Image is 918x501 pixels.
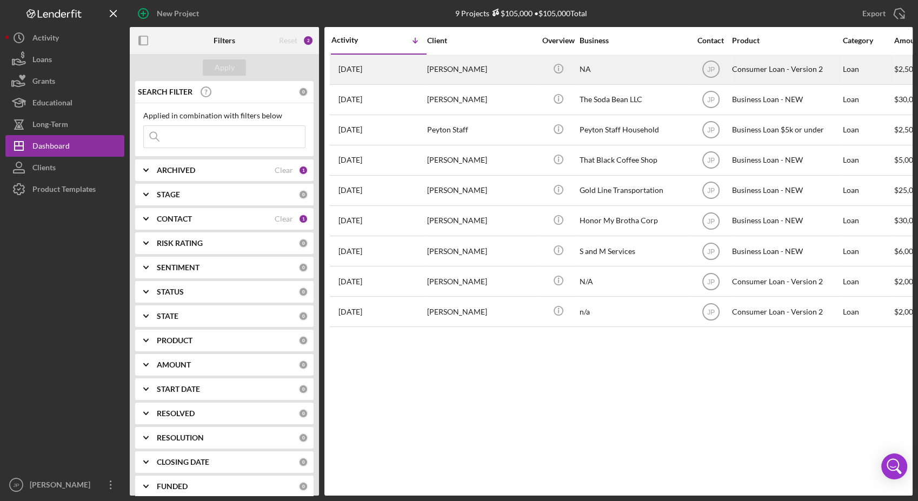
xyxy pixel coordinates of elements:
[338,308,362,316] time: 2025-07-22 19:40
[143,111,305,120] div: Applied in combination with filters below
[5,178,124,200] button: Product Templates
[580,36,688,45] div: Business
[707,126,714,134] text: JP
[157,360,191,369] b: AMOUNT
[203,59,246,76] button: Apply
[843,146,893,175] div: Loan
[32,92,72,116] div: Educational
[894,64,917,74] span: $2,500
[843,116,893,144] div: Loan
[732,176,840,205] div: Business Loan - NEW
[298,409,308,418] div: 0
[894,277,917,286] span: $2,000
[5,135,124,157] button: Dashboard
[298,287,308,297] div: 0
[215,59,235,76] div: Apply
[275,166,293,175] div: Clear
[427,206,535,235] div: [PERSON_NAME]
[707,187,714,195] text: JP
[707,96,714,104] text: JP
[157,215,192,223] b: CONTACT
[707,248,714,255] text: JP
[732,55,840,84] div: Consumer Loan - Version 2
[303,35,314,46] div: 2
[894,307,917,316] span: $2,000
[331,36,379,44] div: Activity
[580,206,688,235] div: Honor My Brotha Corp
[843,297,893,326] div: Loan
[843,55,893,84] div: Loan
[298,482,308,491] div: 0
[157,385,200,393] b: START DATE
[5,92,124,113] a: Educational
[32,49,52,73] div: Loans
[138,88,192,96] b: SEARCH FILTER
[338,65,362,74] time: 2025-09-06 21:36
[338,95,362,104] time: 2025-09-04 21:01
[298,238,308,248] div: 0
[5,474,124,496] button: JP[PERSON_NAME]
[455,9,587,18] div: 9 Projects • $105,000 Total
[580,176,688,205] div: Gold Line Transportation
[298,165,308,175] div: 1
[298,433,308,443] div: 0
[894,155,917,164] span: $5,000
[707,217,714,225] text: JP
[580,267,688,296] div: N/A
[338,156,362,164] time: 2025-08-25 15:52
[732,206,840,235] div: Business Loan - NEW
[157,190,180,199] b: STAGE
[580,55,688,84] div: NA
[894,246,917,256] span: $6,000
[732,146,840,175] div: Business Loan - NEW
[580,116,688,144] div: Peyton Staff Household
[298,336,308,345] div: 0
[157,166,195,175] b: ARCHIVED
[13,482,19,488] text: JP
[298,87,308,97] div: 0
[427,85,535,114] div: [PERSON_NAME]
[5,49,124,70] button: Loans
[157,288,184,296] b: STATUS
[843,85,893,114] div: Loan
[157,482,188,491] b: FUNDED
[580,146,688,175] div: That Black Coffee Shop
[338,247,362,256] time: 2025-08-08 15:36
[298,457,308,467] div: 0
[881,453,907,479] div: Open Intercom Messenger
[852,3,913,24] button: Export
[5,157,124,178] button: Clients
[298,190,308,199] div: 0
[707,66,714,74] text: JP
[157,433,204,442] b: RESOLUTION
[32,27,59,51] div: Activity
[5,27,124,49] button: Activity
[338,277,362,286] time: 2025-07-28 18:55
[580,237,688,265] div: S and M Services
[157,239,203,248] b: RISK RATING
[32,157,56,181] div: Clients
[5,70,124,92] button: Grants
[538,36,578,45] div: Overview
[298,214,308,224] div: 1
[298,263,308,272] div: 0
[298,360,308,370] div: 0
[707,278,714,285] text: JP
[862,3,886,24] div: Export
[843,36,893,45] div: Category
[732,237,840,265] div: Business Loan - NEW
[732,85,840,114] div: Business Loan - NEW
[489,9,533,18] div: $105,000
[157,458,209,466] b: CLOSING DATE
[32,70,55,95] div: Grants
[5,113,124,135] button: Long-Term
[157,409,195,418] b: RESOLVED
[338,125,362,134] time: 2025-09-03 16:58
[843,176,893,205] div: Loan
[427,176,535,205] div: [PERSON_NAME]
